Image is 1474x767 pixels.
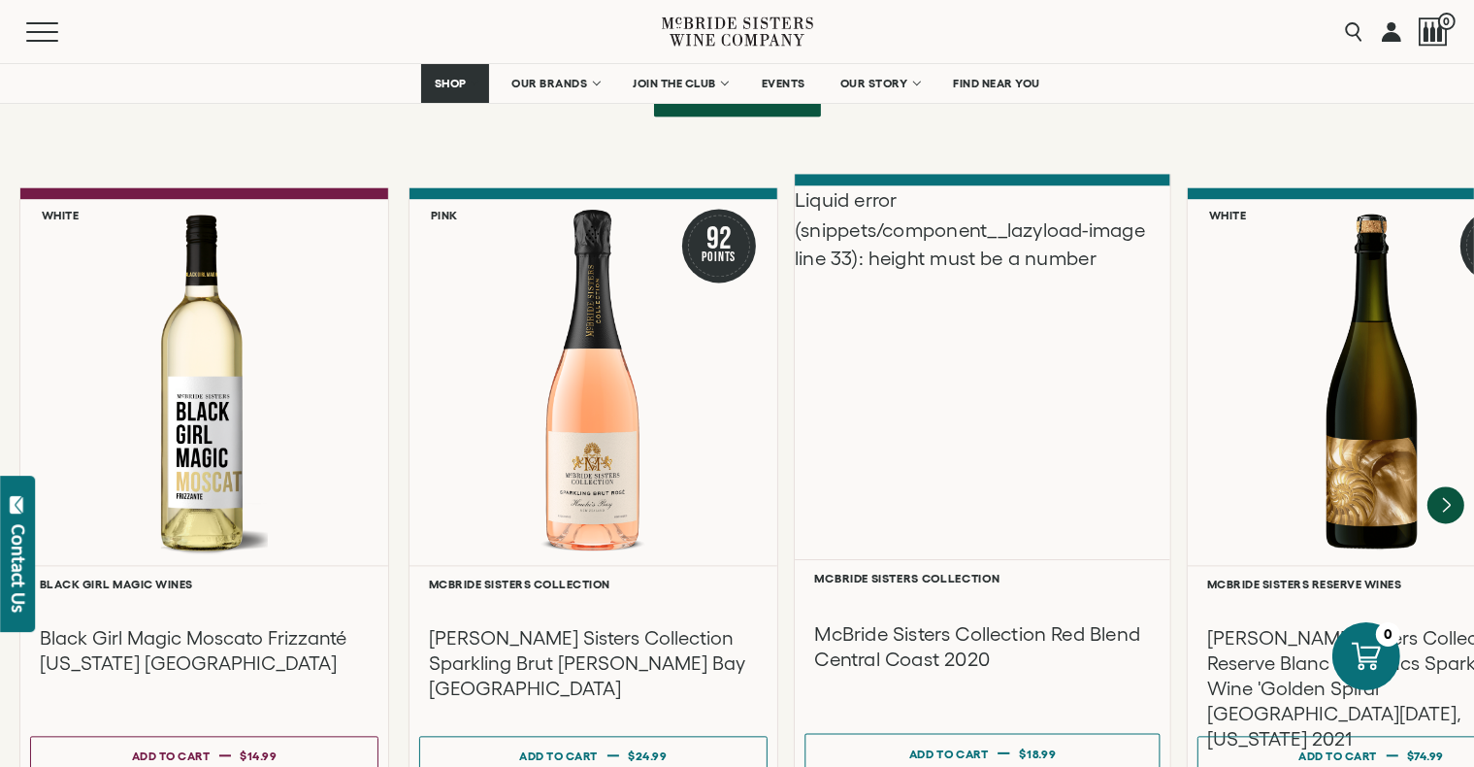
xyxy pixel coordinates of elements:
span: $74.99 [1407,750,1444,762]
h3: McBride Sisters Collection Red Blend Central Coast 2020 [815,620,1151,672]
h3: [PERSON_NAME] Sisters Collection Sparkling Brut [PERSON_NAME] Bay [GEOGRAPHIC_DATA] [429,625,758,701]
div: Liquid error (snippets/component__lazyload-image line 33): height must be a number [795,185,1170,559]
h3: Black Girl Magic Moscato Frizzanté [US_STATE] [GEOGRAPHIC_DATA] [40,625,369,676]
h6: White [1209,209,1247,221]
a: OUR BRANDS [499,64,610,103]
h6: Black Girl Magic Wines [40,578,369,590]
div: 0 [1376,622,1400,647]
a: JOIN THE CLUB [620,64,739,103]
span: $14.99 [240,750,277,762]
h6: White [42,209,80,221]
span: $18.99 [1019,747,1056,759]
span: SHOP [434,77,467,90]
button: Mobile Menu Trigger [26,22,96,42]
a: FIND NEAR YOU [940,64,1053,103]
span: JOIN THE CLUB [633,77,716,90]
button: Next [1427,486,1464,523]
h6: Pink [431,209,458,221]
a: SHOP [421,64,489,103]
h6: McBride Sisters Collection [429,578,758,590]
span: EVENTS [762,77,805,90]
span: 0 [1438,13,1456,30]
h6: McBride Sisters Collection [815,572,1151,584]
span: FIND NEAR YOU [953,77,1040,90]
span: OUR BRANDS [511,77,587,90]
span: $24.99 [628,750,667,762]
a: OUR STORY [828,64,932,103]
a: EVENTS [749,64,818,103]
div: Contact Us [9,524,28,613]
span: OUR STORY [840,77,908,90]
